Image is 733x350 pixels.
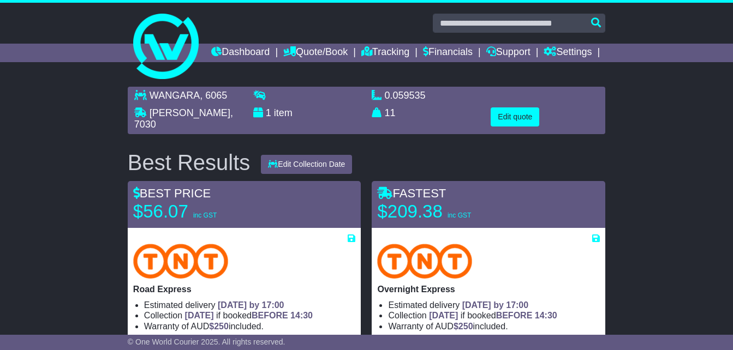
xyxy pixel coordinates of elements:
a: Settings [544,44,592,62]
a: Financials [423,44,473,62]
span: inc GST [448,212,471,219]
span: $ [209,322,229,331]
span: $ [454,322,473,331]
span: , 7030 [134,107,233,130]
span: FASTEST [377,186,446,200]
p: $56.07 [133,201,270,222]
span: BEFORE [252,311,288,320]
p: Overnight Express [377,284,600,294]
span: BEST PRICE [133,186,211,200]
a: Quote/Book [283,44,348,62]
a: Dashboard [211,44,270,62]
button: Edit Collection Date [261,155,352,174]
li: Collection [144,310,356,321]
span: 250 [458,322,473,331]
span: WANGARA [150,90,200,101]
span: 14:30 [535,311,557,320]
span: 250 [214,322,229,331]
span: 14:30 [290,311,313,320]
li: Collection [388,310,600,321]
a: Support [486,44,531,62]
span: if booked [429,311,557,320]
span: [DATE] [185,311,214,320]
span: [DATE] [429,311,458,320]
span: 11 [385,107,396,118]
div: Best Results [122,150,256,174]
span: [DATE] by 17:00 [218,300,284,310]
p: $209.38 [377,201,514,222]
li: Estimated delivery [388,300,600,310]
span: inc GST [193,212,217,219]
p: Road Express [133,284,356,294]
img: TNT Domestic: Road Express [133,244,228,279]
span: 1 [266,107,271,118]
span: © One World Courier 2025. All rights reserved. [128,337,285,346]
span: item [274,107,293,118]
span: if booked [185,311,313,320]
span: 0.059535 [385,90,426,101]
li: Warranty of AUD included. [144,321,356,331]
li: Warranty of AUD included. [388,321,600,331]
button: Edit quote [491,107,539,126]
span: [DATE] by 17:00 [462,300,529,310]
a: Tracking [361,44,409,62]
img: TNT Domestic: Overnight Express [377,244,472,279]
li: Estimated delivery [144,300,356,310]
span: , 6065 [200,90,227,101]
span: [PERSON_NAME] [150,107,230,118]
span: BEFORE [496,311,533,320]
